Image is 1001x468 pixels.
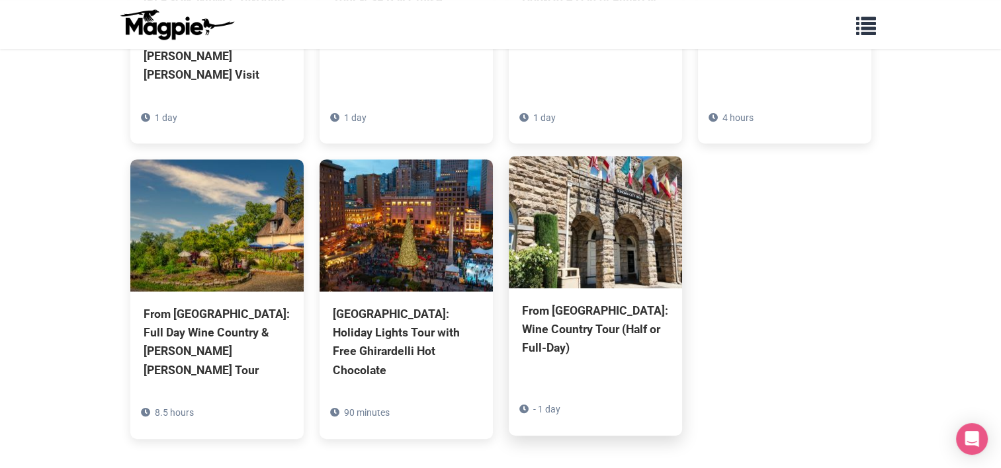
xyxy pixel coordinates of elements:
span: 8.5 hours [155,407,194,418]
div: [GEOGRAPHIC_DATA]: Holiday Lights Tour with Free Ghirardelli Hot Chocolate [333,305,480,379]
div: From [GEOGRAPHIC_DATA]: Full Day Wine Country & [PERSON_NAME] [PERSON_NAME] Tour [144,305,290,379]
img: From San Francisco: Wine Country Tour (Half or Full-Day) [509,156,682,288]
span: 90 minutes [344,407,390,418]
img: San Francisco: Holiday Lights Tour with Free Ghirardelli Hot Chocolate [320,159,493,292]
div: Open Intercom Messenger [956,423,988,455]
span: - 1 day [533,404,560,414]
span: 1 day [344,112,367,123]
a: From [GEOGRAPHIC_DATA]: Full Day Wine Country & [PERSON_NAME] [PERSON_NAME] Tour 8.5 hours [130,159,304,439]
img: logo-ab69f6fb50320c5b225c76a69d11143b.png [117,9,236,40]
a: From [GEOGRAPHIC_DATA]: Wine Country Tour (Half or Full-Day) - 1 day [509,156,682,416]
span: 1 day [155,112,177,123]
a: [GEOGRAPHIC_DATA]: Holiday Lights Tour with Free Ghirardelli Hot Chocolate 90 minutes [320,159,493,439]
img: From San Francisco: Full Day Wine Country & Armstrong Woods Tour [130,159,304,292]
span: 4 hours [722,112,754,123]
span: 1 day [533,112,556,123]
div: From [GEOGRAPHIC_DATA]: Wine Country Tour (Half or Full-Day) [522,301,669,357]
